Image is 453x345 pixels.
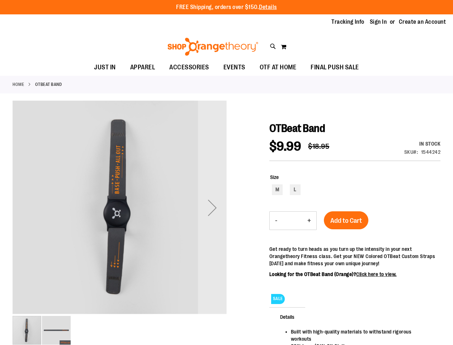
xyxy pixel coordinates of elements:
a: EVENTS [216,59,253,76]
a: Tracking Info [331,18,364,26]
a: FINAL PUSH SALE [303,59,366,76]
b: Looking for the OTBeat Band (Orange)? [269,271,397,277]
a: Click here to view. [356,271,397,277]
button: Increase product quantity [302,212,316,230]
button: Add to Cart [324,211,368,229]
div: OTBeat Band [13,101,227,315]
span: JUST IN [94,59,116,75]
div: M [272,184,283,195]
a: Sign In [370,18,387,26]
img: OTBeat Band [13,100,227,314]
a: JUST IN [87,59,123,76]
div: L [290,184,301,195]
span: $9.99 [269,139,301,154]
div: Next [198,101,227,315]
strong: OTBeat Band [35,81,62,88]
span: FINAL PUSH SALE [311,59,359,75]
a: ACCESSORIES [162,59,216,75]
span: $18.95 [308,142,329,151]
span: Add to Cart [330,217,362,225]
button: Decrease product quantity [270,212,283,230]
p: FREE Shipping, orders over $150. [176,3,277,11]
a: APPAREL [123,59,162,76]
span: EVENTS [223,59,245,75]
span: APPAREL [130,59,155,75]
a: OTF AT HOME [253,59,304,76]
span: OTBeat Band [269,122,325,134]
div: In stock [404,140,441,147]
span: Size [270,174,279,180]
a: Home [13,81,24,88]
span: Details [269,307,305,326]
span: ACCESSORIES [169,59,209,75]
span: OTF AT HOME [260,59,297,75]
img: Shop Orangetheory [166,38,259,56]
p: Get ready to turn heads as you turn up the intensity in your next Orangetheory Fitness class. Get... [269,245,440,267]
li: Built with high-quality materials to withstand rigorous workouts [291,328,433,342]
input: Product quantity [283,212,302,229]
img: OTBeat Band [42,316,71,345]
div: Availability [404,140,441,147]
a: Details [259,4,277,10]
strong: SKU [404,149,418,155]
div: 1544242 [421,148,441,156]
span: SALE [271,294,285,304]
a: Create an Account [399,18,446,26]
